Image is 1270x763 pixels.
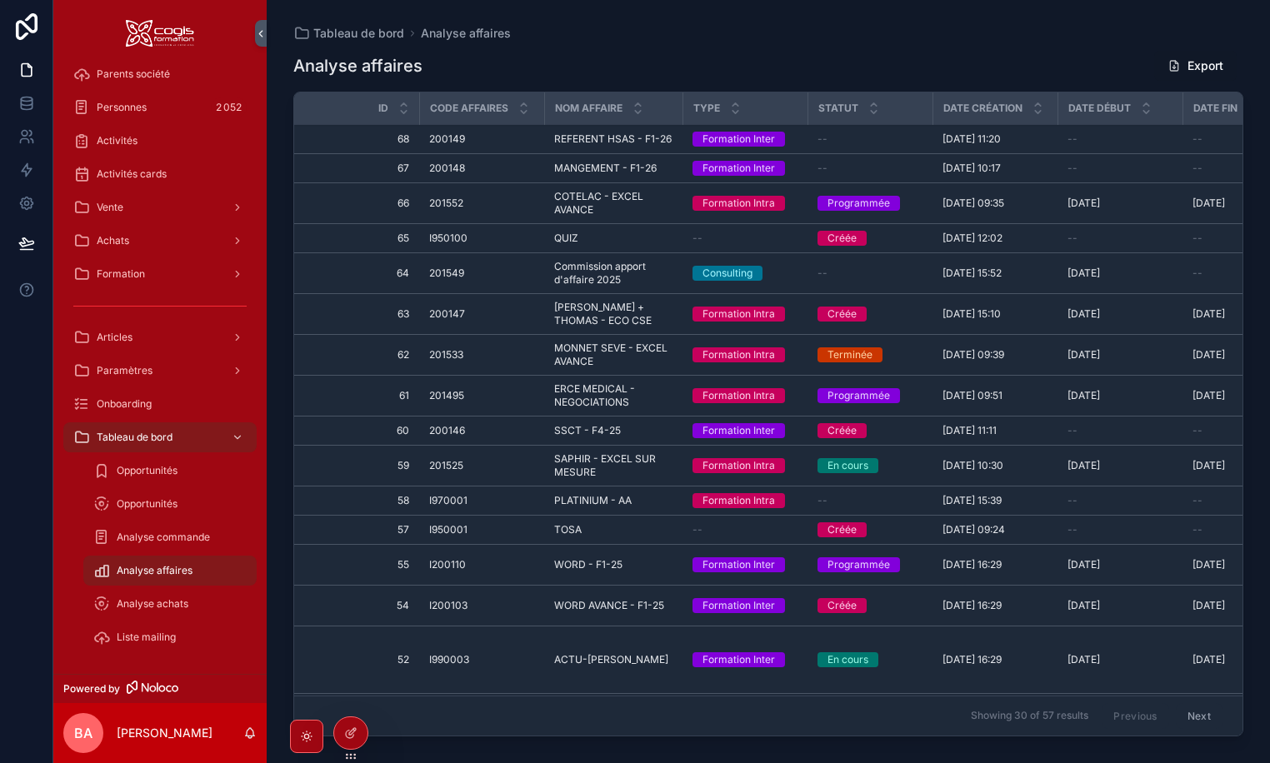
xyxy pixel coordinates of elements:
a: REFERENT HSAS - F1-26 [554,132,672,146]
span: [DATE] [1192,459,1225,472]
span: Onboarding [97,397,152,411]
a: [DATE] 11:11 [942,424,1047,437]
span: [DATE] [1067,348,1100,362]
a: [DATE] 15:10 [942,307,1047,321]
span: 59 [314,459,409,472]
a: Formation Inter [692,423,797,438]
span: -- [1192,523,1202,536]
a: 54 [314,599,409,612]
a: [PERSON_NAME] + THOMAS - ECO CSE [554,301,672,327]
span: Liste mailing [117,631,176,644]
span: Personnes [97,101,147,114]
div: Formation Intra [702,196,775,211]
span: -- [1067,523,1077,536]
div: Créée [827,231,857,246]
a: COTELAC - EXCEL AVANCE [554,190,672,217]
span: -- [1067,162,1077,175]
a: QUIZ [554,232,672,245]
div: Programmée [827,388,890,403]
span: Date création [943,102,1022,115]
span: Analyse achats [117,597,188,611]
span: [DATE] 09:39 [942,348,1004,362]
a: 67 [314,162,409,175]
a: Formation Intra [692,493,797,508]
div: Programmée [827,557,890,572]
a: -- [817,162,922,175]
a: Formation Inter [692,557,797,572]
a: I990003 [429,653,534,666]
span: [DATE] [1192,558,1225,571]
a: [DATE] [1067,389,1172,402]
span: -- [817,267,827,280]
a: Liste mailing [83,622,257,652]
a: [DATE] [1067,307,1172,321]
a: SAPHIR - EXCEL SUR MESURE [554,452,672,479]
span: Tableau de bord [97,431,172,444]
a: [DATE] [1067,599,1172,612]
a: [DATE] 15:52 [942,267,1047,280]
span: -- [1192,232,1202,245]
span: [DATE] 09:24 [942,523,1005,536]
span: Parents société [97,67,170,81]
span: PLATINIUM - AA [554,494,632,507]
span: 201533 [429,348,463,362]
div: Formation Inter [702,423,775,438]
a: Formation Intra [692,347,797,362]
a: Formation Inter [692,652,797,667]
span: Nom Affaire [555,102,622,115]
span: 201549 [429,267,464,280]
span: [DATE] [1067,197,1100,210]
span: Analyse affaires [421,25,511,42]
a: -- [1067,523,1172,536]
span: [DATE] [1067,599,1100,612]
a: Terminée [817,347,922,362]
p: [PERSON_NAME] [117,725,212,741]
span: MONNET SEVE - EXCEL AVANCE [554,342,672,368]
span: Commission apport d'affaire 2025 [554,260,672,287]
span: MANGEMENT - F1-26 [554,162,657,175]
span: 201525 [429,459,463,472]
span: I950001 [429,523,467,536]
a: -- [1067,162,1172,175]
span: -- [1192,424,1202,437]
a: -- [1067,494,1172,507]
span: [DATE] 15:52 [942,267,1002,280]
a: -- [1067,132,1172,146]
span: BA [74,723,92,743]
a: Achats [63,226,257,256]
a: -- [817,267,922,280]
span: I200103 [429,599,467,612]
span: [DATE] 10:17 [942,162,1001,175]
a: Analyse commande [83,522,257,552]
a: Formation Intra [692,388,797,403]
div: Créée [827,307,857,322]
span: Opportunités [117,497,177,511]
span: -- [692,523,702,536]
span: -- [1192,267,1202,280]
span: 201495 [429,389,464,402]
a: [DATE] 16:29 [942,599,1047,612]
div: Créée [827,522,857,537]
span: 200147 [429,307,465,321]
div: scrollable content [53,67,267,674]
a: Formation Inter [692,132,797,147]
div: Formation Intra [702,493,775,508]
button: Next [1176,703,1222,729]
a: I970001 [429,494,534,507]
a: Analyse achats [83,589,257,619]
span: -- [817,162,827,175]
a: I200103 [429,599,534,612]
a: [DATE] 09:35 [942,197,1047,210]
a: Programmée [817,196,922,211]
span: [DATE] [1067,653,1100,666]
span: [DATE] 16:29 [942,558,1002,571]
a: 63 [314,307,409,321]
span: [DATE] 12:02 [942,232,1002,245]
a: [DATE] [1067,267,1172,280]
span: 60 [314,424,409,437]
span: 200149 [429,132,465,146]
